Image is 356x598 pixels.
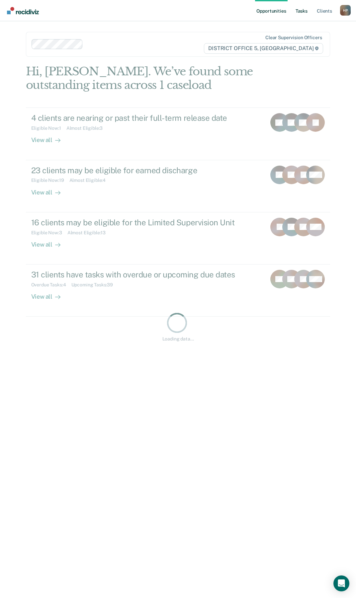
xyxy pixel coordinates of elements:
[265,35,322,40] div: Clear supervision officers
[340,5,351,16] button: Profile dropdown button
[333,575,349,591] div: Open Intercom Messenger
[340,5,351,16] div: H P
[7,7,39,14] img: Recidiviz
[204,43,323,54] span: DISTRICT OFFICE 5, [GEOGRAPHIC_DATA]
[162,336,194,342] div: Loading data...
